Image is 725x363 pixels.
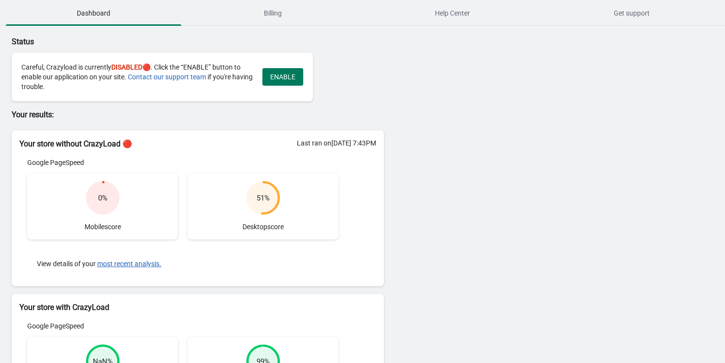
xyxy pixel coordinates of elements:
[27,249,338,278] div: View details of your
[19,138,376,150] h2: Your store without CrazyLoad 🔴
[6,4,181,22] span: Dashboard
[257,193,270,203] div: 51 %
[27,321,338,331] div: Google PageSpeed
[262,68,303,86] button: ENABLE
[19,302,376,313] h2: Your store with CrazyLoad
[544,4,719,22] span: Get support
[21,62,253,91] div: Careful, Crazyload is currently 🔴. Click the “ENABLE” button to enable our application on your si...
[128,73,206,81] a: Contact our support team
[364,4,540,22] span: Help Center
[27,173,178,239] div: Mobile score
[270,73,295,81] span: ENABLE
[27,158,338,167] div: Google PageSpeed
[188,173,338,239] div: Desktop score
[12,109,384,121] p: Your results:
[12,36,384,48] p: Status
[185,4,361,22] span: Billing
[4,0,183,26] button: Dashboard
[111,63,142,71] span: DISABLED
[297,138,376,148] div: Last ran on [DATE] 7:43PM
[97,260,161,268] button: most recent analysis.
[98,193,107,203] div: 0 %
